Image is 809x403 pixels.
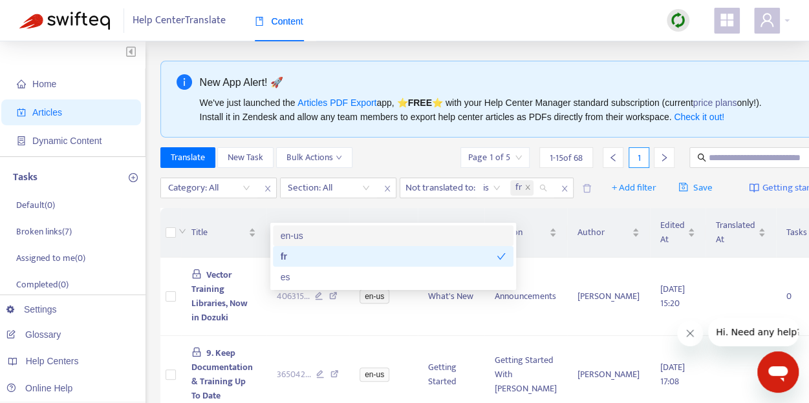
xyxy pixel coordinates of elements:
span: Section [495,225,546,240]
span: close [379,181,396,196]
iframe: Button to launch messaging window [757,351,799,393]
span: fr [515,180,522,196]
p: Assigned to me ( 0 ) [16,251,85,265]
button: Bulk Actionsdown [276,147,352,168]
span: user [759,12,775,28]
a: Online Help [6,383,72,393]
span: Articles [32,107,62,118]
img: Swifteq [19,12,110,30]
span: account-book [17,108,26,117]
span: Help Centers [26,356,79,366]
td: What's New [418,258,484,336]
iframe: Message from company [708,318,799,346]
img: sync.dc5367851b00ba804db3.png [670,12,686,28]
iframe: Close message [677,320,703,346]
span: [DATE] 17:08 [660,360,685,389]
p: Default ( 0 ) [16,198,55,212]
span: Not translated to : [400,178,477,198]
b: FREE [407,98,431,108]
button: New Task [217,147,274,168]
span: Home [32,79,56,89]
span: delete [582,183,592,193]
span: Save [678,180,713,196]
span: plus-circle [129,173,138,182]
span: Title [191,225,246,240]
span: [DATE] 15:20 [660,282,685,311]
img: image-link [749,183,759,193]
span: down [178,227,186,235]
span: lock [191,269,202,279]
span: save [678,182,688,192]
span: en-us [360,289,389,304]
span: Edited At [660,218,685,247]
a: price plans [693,98,737,108]
span: right [660,153,669,162]
span: Help Center Translate [133,8,226,33]
p: Completed ( 0 ) [16,278,69,291]
span: Dynamic Content [32,136,102,146]
span: Translate [171,150,205,165]
span: container [17,136,26,145]
span: left [609,153,618,162]
div: fr [273,246,513,267]
div: en-us [273,225,513,246]
span: close [556,181,573,196]
span: close [259,181,276,196]
span: 9. Keep Documentation & Training Up To Date [191,346,253,403]
a: Articles PDF Export [297,98,376,108]
span: 406315 ... [277,289,310,304]
span: down [336,154,342,161]
th: Language [349,208,418,258]
span: book [255,17,264,26]
p: Broken links ( 7 ) [16,225,72,238]
a: Settings [6,304,57,315]
button: + Add filter [601,178,665,198]
span: en-us [360,367,389,382]
span: home [17,79,26,88]
span: Translated At [716,218,755,247]
div: es [273,267,513,287]
button: Translate [160,147,215,168]
span: Hi. Need any help? [8,9,93,19]
div: fr [281,249,497,263]
span: Content [255,16,303,26]
span: Tasks [786,225,807,240]
td: Announcements [484,258,567,336]
th: Translated At [706,208,776,258]
span: check [497,252,506,261]
a: Glossary [6,329,61,340]
span: is [483,178,501,198]
span: + Add filter [611,180,656,196]
th: Edited At [650,208,706,258]
th: Author [567,208,650,258]
span: close [524,184,531,192]
span: Bulk Actions [286,150,342,165]
div: en-us [281,229,506,243]
td: [PERSON_NAME] [567,258,650,336]
span: New Task [228,150,263,165]
span: Vector Training Libraries, Now in Dozuki [191,267,248,325]
span: search [697,153,706,162]
th: Section [484,208,567,258]
span: 365042 ... [277,367,311,382]
th: Category [418,208,484,258]
span: info-circle [177,74,192,90]
span: fr [510,180,534,196]
span: Author [577,225,629,240]
a: Check it out! [674,112,724,122]
span: 1 - 15 of 68 [550,151,583,165]
p: Tasks [13,170,38,185]
th: Title [181,208,266,258]
div: 1 [629,147,649,168]
span: appstore [719,12,735,28]
div: es [281,270,506,284]
button: saveSave [669,178,722,198]
th: Zendesk ID [266,208,350,258]
span: lock [191,347,202,357]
